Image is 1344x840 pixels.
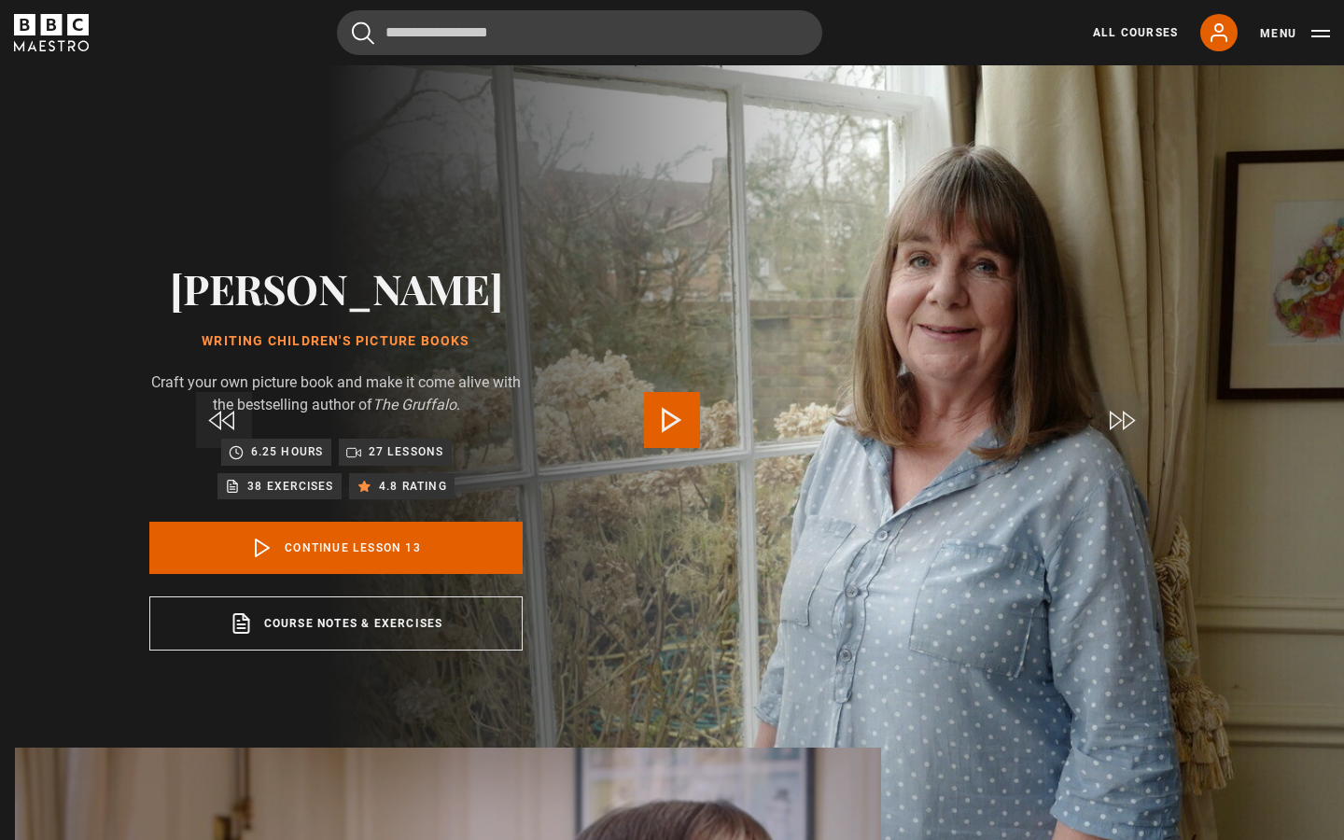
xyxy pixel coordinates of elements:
p: 38 exercises [247,477,333,496]
svg: BBC Maestro [14,14,89,51]
p: Craft your own picture book and make it come alive with the bestselling author of . [149,371,523,416]
button: Toggle navigation [1260,24,1330,43]
i: The Gruffalo [372,396,456,413]
p: 27 lessons [369,442,444,461]
h2: [PERSON_NAME] [149,264,523,312]
a: Course notes & exercises [149,596,523,651]
p: 4.8 rating [379,477,447,496]
p: 6.25 hours [251,442,324,461]
button: Submit the search query [352,21,374,45]
a: All Courses [1093,24,1178,41]
a: Continue lesson 13 [149,522,523,574]
h1: Writing Children's Picture Books [149,334,523,349]
input: Search [337,10,822,55]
